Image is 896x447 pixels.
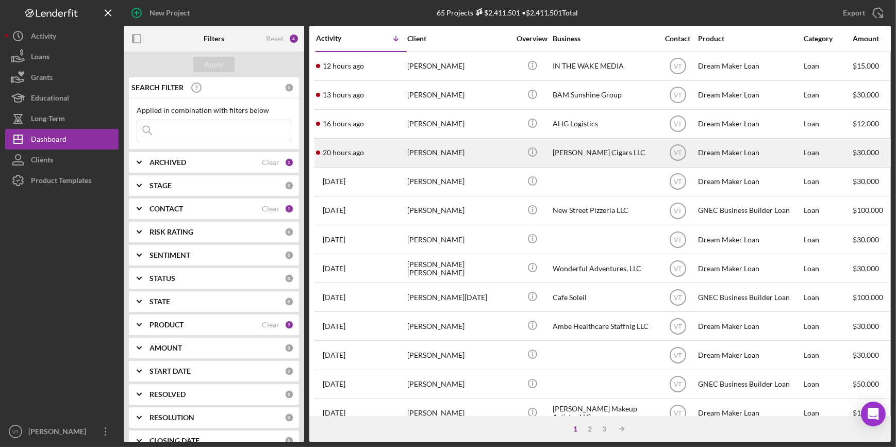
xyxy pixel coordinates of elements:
time: 2025-09-28 22:55 [323,62,364,70]
button: Clients [5,150,119,170]
button: Activity [5,26,119,46]
div: Clear [262,205,279,213]
div: [PERSON_NAME] [26,421,93,444]
div: [PERSON_NAME] [407,226,510,253]
button: Loans [5,46,119,67]
a: Product Templates [5,170,119,191]
text: VT [674,121,682,128]
div: Product [698,35,801,43]
div: Dream Maker Loan [698,81,801,109]
div: Contact [658,35,697,43]
div: Loan [804,255,852,282]
div: [PERSON_NAME] [407,197,510,224]
time: 2025-09-25 20:39 [323,293,345,302]
div: [PERSON_NAME] [407,312,510,340]
b: CONTACT [150,205,183,213]
text: VT [674,63,682,70]
text: VT [674,207,682,214]
div: Loans [31,46,49,70]
div: [PERSON_NAME] [407,341,510,369]
div: 4 [289,34,299,44]
span: $15,000 [853,61,879,70]
b: RESOLUTION [150,413,194,422]
div: New Street Pizzeria LLC [553,197,656,224]
div: [PERSON_NAME] [407,139,510,167]
span: $100,000 [853,293,883,302]
div: Activity [31,26,56,49]
button: Long-Term [5,108,119,129]
b: SENTIMENT [150,251,190,259]
div: Ambe Healthcare Staffnig LLC [553,312,656,340]
time: 2025-09-28 22:06 [323,91,364,99]
text: VT [674,410,682,417]
div: Clients [31,150,53,173]
div: Educational [31,88,69,111]
b: PRODUCT [150,321,184,329]
div: IN THE WAKE MEDIA [553,53,656,80]
div: GNEC Business Builder Loan [698,284,801,311]
div: [PERSON_NAME][DATE] [407,284,510,311]
div: 0 [285,274,294,283]
div: Loan [804,81,852,109]
div: BAM Sunshine Group [553,81,656,109]
button: Export [833,3,891,23]
div: Loan [804,226,852,253]
button: New Project [124,3,200,23]
div: Loan [804,341,852,369]
text: VT [674,265,682,272]
div: [PERSON_NAME] Cigars LLC [553,139,656,167]
div: Dream Maker Loan [698,341,801,369]
div: 1 [285,158,294,167]
div: Loan [804,312,852,340]
button: Grants [5,67,119,88]
div: [PERSON_NAME] [407,400,510,427]
text: VT [674,323,682,330]
button: Apply [193,57,235,72]
div: Loan [804,284,852,311]
div: Activity [316,34,361,42]
time: 2025-09-26 15:16 [323,236,345,244]
div: $2,411,501 [473,8,520,17]
div: Loan [804,53,852,80]
span: $30,000 [853,90,879,99]
div: 0 [285,436,294,445]
time: 2025-09-28 07:26 [323,177,345,186]
div: [PERSON_NAME] [407,371,510,398]
div: 65 Projects • $2,411,501 Total [437,8,578,17]
div: AHG Logistics [553,110,656,138]
button: Educational [5,88,119,108]
div: Wonderful Adventures, LLC [553,255,656,282]
div: Loan [804,168,852,195]
div: Long-Term [31,108,65,131]
text: VT [674,150,682,157]
div: Loan [804,400,852,427]
div: Dream Maker Loan [698,168,801,195]
time: 2025-09-25 22:59 [323,264,345,273]
div: 0 [285,83,294,92]
div: 0 [285,367,294,376]
span: $50,000 [853,379,879,388]
div: [PERSON_NAME] [407,81,510,109]
div: 0 [285,413,294,422]
div: Dream Maker Loan [698,255,801,282]
b: STATE [150,297,170,306]
b: AMOUNT [150,344,182,352]
div: [PERSON_NAME] Makeup Artistry LLC [553,400,656,427]
div: Loan [804,139,852,167]
span: $30,000 [853,322,879,330]
div: Dashboard [31,129,67,152]
time: 2025-09-28 18:52 [323,120,364,128]
div: Amount [853,35,891,43]
div: 0 [285,343,294,353]
div: GNEC Business Builder Loan [698,371,801,398]
div: Loan [804,371,852,398]
time: 2025-09-26 19:15 [323,206,345,214]
div: Cafe Soleil [553,284,656,311]
div: [PERSON_NAME] [PERSON_NAME] [407,255,510,282]
span: $30,000 [853,235,879,244]
div: Reset [266,35,284,43]
div: Dream Maker Loan [698,110,801,138]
